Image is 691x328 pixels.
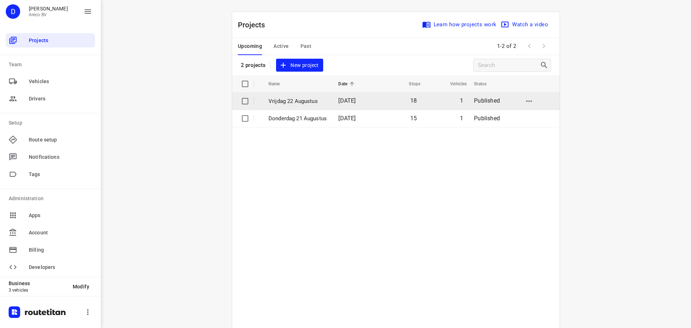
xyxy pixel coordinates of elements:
[29,212,92,219] span: Apps
[29,136,92,144] span: Route setup
[280,61,319,70] span: New project
[460,115,463,122] span: 1
[474,80,496,88] span: Status
[540,61,551,69] div: Search
[6,260,95,274] div: Developers
[276,59,323,72] button: New project
[67,280,95,293] button: Modify
[241,62,266,68] p: 2 projects
[29,246,92,254] span: Billing
[9,280,67,286] p: Business
[6,33,95,48] div: Projects
[474,97,500,104] span: Published
[268,80,289,88] span: Name
[274,42,289,51] span: Active
[6,4,20,19] div: D
[29,37,92,44] span: Projects
[238,19,271,30] p: Projects
[6,74,95,89] div: Vehicles
[474,115,500,122] span: Published
[338,115,356,122] span: [DATE]
[29,229,92,237] span: Account
[338,97,356,104] span: [DATE]
[338,80,357,88] span: Date
[73,284,89,289] span: Modify
[399,80,420,88] span: Stops
[6,208,95,223] div: Apps
[29,264,92,271] span: Developers
[410,115,417,122] span: 15
[6,150,95,164] div: Notifications
[268,97,328,105] p: Vrijdag 22 Augustus
[268,114,328,123] p: Donderdag 21 Augustus
[6,225,95,240] div: Account
[460,97,463,104] span: 1
[410,97,417,104] span: 18
[9,195,95,202] p: Administration
[238,42,262,51] span: Upcoming
[29,95,92,103] span: Drivers
[29,78,92,85] span: Vehicles
[29,171,92,178] span: Tags
[537,39,551,53] span: Next Page
[6,167,95,181] div: Tags
[6,243,95,257] div: Billing
[478,60,540,71] input: Search projects
[9,288,67,293] p: 3 vehicles
[29,153,92,161] span: Notifications
[301,42,312,51] span: Past
[494,39,519,54] span: 1-2 of 2
[6,91,95,106] div: Drivers
[29,6,68,12] p: Didier Evrard
[9,61,95,68] p: Team
[6,132,95,147] div: Route setup
[9,119,95,127] p: Setup
[29,12,68,17] p: Areco BV
[522,39,537,53] span: Previous Page
[441,80,467,88] span: Vehicles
